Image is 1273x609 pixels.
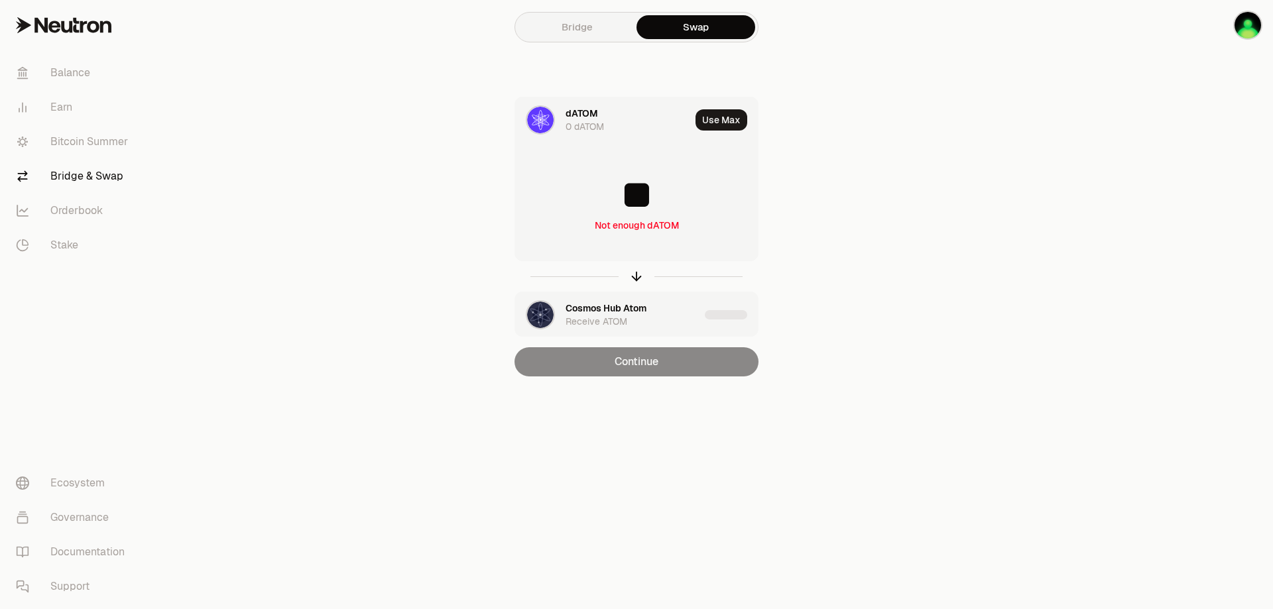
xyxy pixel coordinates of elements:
div: 0 dATOM [566,120,604,133]
div: dATOM [566,107,598,120]
div: Not enough dATOM [595,219,679,232]
a: Balance [5,56,143,90]
a: Orderbook [5,194,143,228]
div: Receive ATOM [566,315,627,328]
a: Bridge [518,15,636,39]
a: Support [5,569,143,604]
a: Swap [636,15,755,39]
a: Ecosystem [5,466,143,500]
div: Cosmos Hub Atom [566,302,646,315]
img: Cosmos Fund [1235,12,1261,38]
button: ATOM LogoCosmos Hub AtomReceive ATOM [515,292,758,337]
img: ATOM Logo [527,302,554,328]
a: Bitcoin Summer [5,125,143,159]
a: Earn [5,90,143,125]
a: Documentation [5,535,143,569]
div: ATOM LogoCosmos Hub AtomReceive ATOM [515,292,699,337]
a: Governance [5,500,143,535]
a: Stake [5,228,143,262]
a: Bridge & Swap [5,159,143,194]
img: dATOM Logo [527,107,554,133]
div: dATOM LogodATOM0 dATOM [515,97,690,142]
button: Use Max [696,109,747,131]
